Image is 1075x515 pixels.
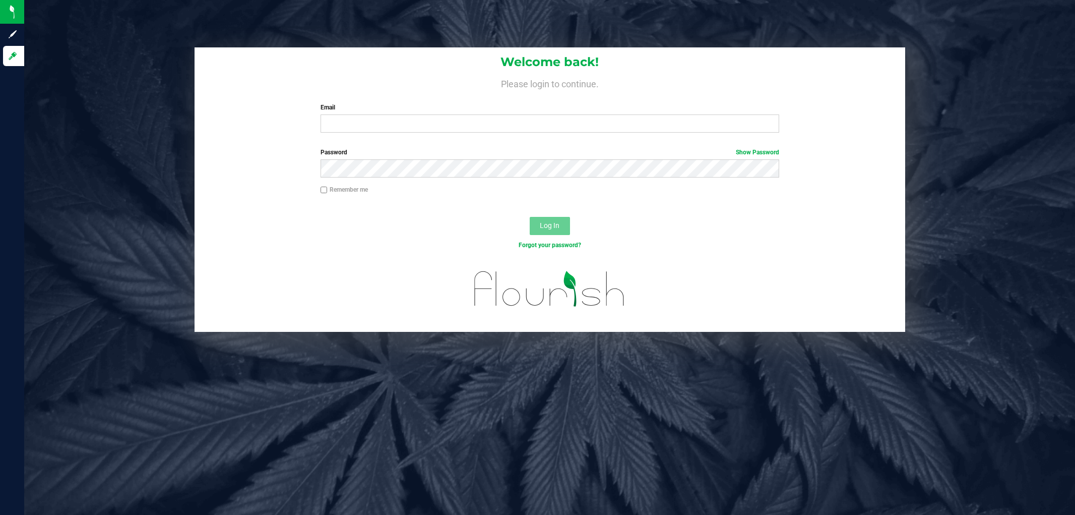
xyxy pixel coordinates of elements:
[8,51,18,61] inline-svg: Log in
[195,55,905,69] h1: Welcome back!
[321,103,779,112] label: Email
[321,149,347,156] span: Password
[321,187,328,194] input: Remember me
[461,260,639,317] img: flourish_logo.svg
[8,29,18,39] inline-svg: Sign up
[519,242,581,249] a: Forgot your password?
[736,149,779,156] a: Show Password
[321,185,368,194] label: Remember me
[540,221,559,230] span: Log In
[530,217,570,235] button: Log In
[195,77,905,89] h4: Please login to continue.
